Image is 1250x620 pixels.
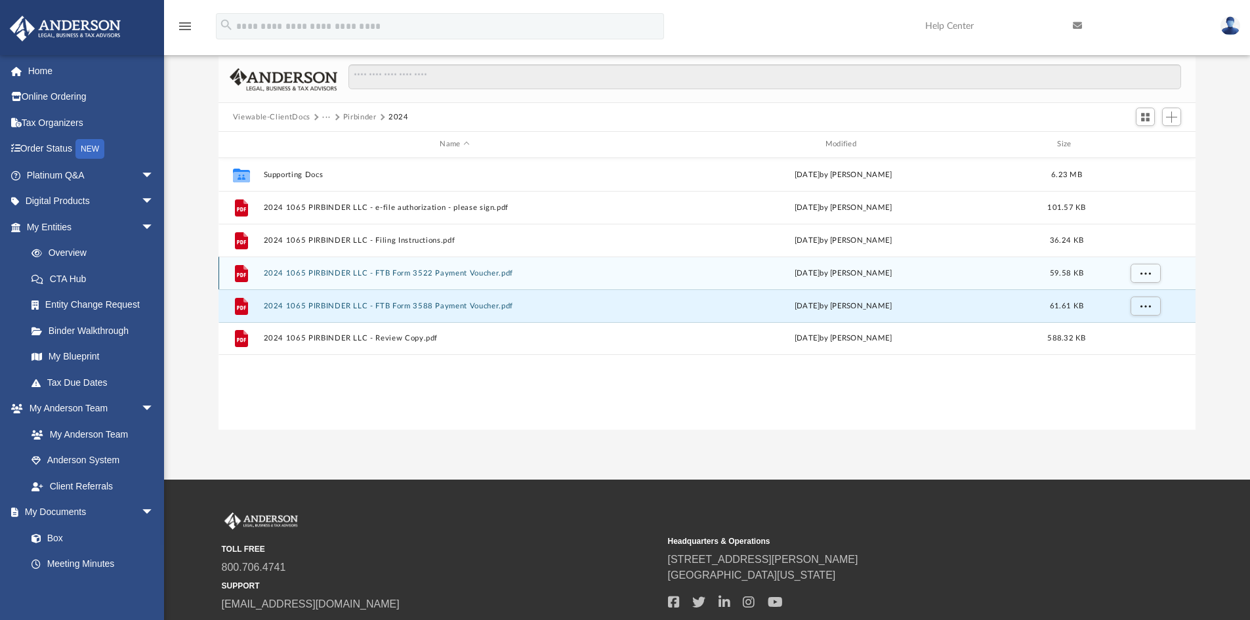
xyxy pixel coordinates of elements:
[9,214,174,240] a: My Entitiesarrow_drop_down
[222,562,286,573] a: 800.706.4741
[141,214,167,241] span: arrow_drop_down
[794,171,820,178] span: [DATE]
[9,188,174,215] a: Digital Productsarrow_drop_down
[1130,296,1160,316] button: More options
[6,16,125,41] img: Anderson Advisors Platinum Portal
[18,292,174,318] a: Entity Change Request
[222,512,301,529] img: Anderson Advisors Platinum Portal
[9,396,167,422] a: My Anderson Teamarrow_drop_down
[9,110,174,136] a: Tax Organizers
[348,64,1181,89] input: Search files and folders
[1050,302,1083,309] span: 61.61 KB
[18,421,161,447] a: My Anderson Team
[222,598,400,610] a: [EMAIL_ADDRESS][DOMAIN_NAME]
[322,112,331,123] button: ···
[233,112,310,123] button: Viewable-ClientDocs
[794,236,820,243] span: [DATE]
[263,171,646,179] button: Supporting Docs
[263,236,646,245] button: 2024 1065 PIRBINDER LLC - Filing Instructions.pdf
[652,201,1034,213] div: by [PERSON_NAME]
[668,554,858,565] a: [STREET_ADDRESS][PERSON_NAME]
[262,138,646,150] div: Name
[794,335,820,342] span: [DATE]
[224,138,257,150] div: id
[18,473,167,499] a: Client Referrals
[219,158,1196,430] div: grid
[75,139,104,159] div: NEW
[794,269,820,276] span: [DATE]
[794,302,820,309] span: [DATE]
[263,302,646,310] button: 2024 1065 PIRBINDER LLC - FTB Form 3588 Payment Voucher.pdf
[1136,108,1156,126] button: Switch to Grid View
[263,203,646,212] button: 2024 1065 PIRBINDER LLC - e-file authorization - please sign.pdf
[388,112,409,123] button: 2024
[18,551,167,577] a: Meeting Minutes
[343,112,377,123] button: Pirbinder
[141,499,167,526] span: arrow_drop_down
[652,300,1034,312] div: by [PERSON_NAME]
[652,138,1035,150] div: Modified
[263,269,646,278] button: 2024 1065 PIRBINDER LLC - FTB Form 3522 Payment Voucher.pdf
[219,18,234,32] i: search
[1220,16,1240,35] img: User Pic
[141,188,167,215] span: arrow_drop_down
[222,543,659,555] small: TOLL FREE
[1047,203,1085,211] span: 101.57 KB
[652,333,1034,344] div: by [PERSON_NAME]
[668,569,836,581] a: [GEOGRAPHIC_DATA][US_STATE]
[18,344,167,370] a: My Blueprint
[18,447,167,474] a: Anderson System
[1050,269,1083,276] span: 59.58 KB
[18,369,174,396] a: Tax Due Dates
[652,267,1034,279] div: by [PERSON_NAME]
[1047,335,1085,342] span: 588.32 KB
[9,58,174,84] a: Home
[18,525,161,551] a: Box
[18,318,174,344] a: Binder Walkthrough
[1130,263,1160,283] button: More options
[18,240,174,266] a: Overview
[652,234,1034,246] div: by [PERSON_NAME]
[222,580,659,592] small: SUPPORT
[1098,138,1190,150] div: id
[1162,108,1182,126] button: Add
[668,535,1105,547] small: Headquarters & Operations
[141,162,167,189] span: arrow_drop_down
[177,25,193,34] a: menu
[141,396,167,423] span: arrow_drop_down
[1051,171,1082,178] span: 6.23 MB
[1040,138,1093,150] div: Size
[9,162,174,188] a: Platinum Q&Aarrow_drop_down
[18,266,174,292] a: CTA Hub
[177,18,193,34] i: menu
[1050,236,1083,243] span: 36.24 KB
[9,136,174,163] a: Order StatusNEW
[263,334,646,342] button: 2024 1065 PIRBINDER LLC - Review Copy.pdf
[652,169,1034,180] div: by [PERSON_NAME]
[9,499,167,526] a: My Documentsarrow_drop_down
[794,203,820,211] span: [DATE]
[9,84,174,110] a: Online Ordering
